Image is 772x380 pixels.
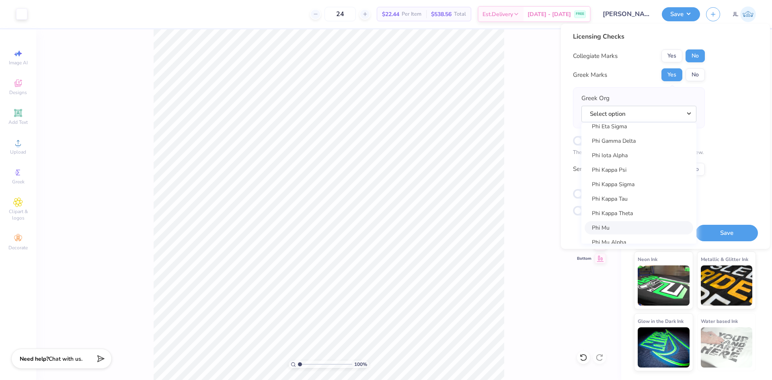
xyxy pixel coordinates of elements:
[696,225,758,241] button: Save
[581,123,696,244] div: Select option
[324,7,356,21] input: – –
[661,49,682,62] button: Yes
[585,163,693,177] a: Phi Kappa Psi
[573,149,705,157] p: The changes are too minor to warrant an Affinity review.
[638,255,657,263] span: Neon Ink
[733,10,738,19] span: JL
[573,70,607,80] div: Greek Marks
[10,149,26,155] span: Upload
[581,94,610,103] label: Greek Org
[12,179,25,185] span: Greek
[740,6,756,22] img: Jairo Laqui
[431,10,452,18] span: $538.56
[382,10,399,18] span: $22.44
[638,327,690,368] img: Glow in the Dark Ink
[638,265,690,306] img: Neon Ink
[585,192,693,205] a: Phi Kappa Tau
[8,119,28,125] span: Add Text
[49,355,82,363] span: Chat with us.
[354,361,367,368] span: 100 %
[686,68,705,81] button: No
[662,7,700,21] button: Save
[9,60,28,66] span: Image AI
[20,355,49,363] strong: Need help?
[585,236,693,249] a: Phi Mu Alpha
[585,207,693,220] a: Phi Kappa Theta
[585,149,693,162] a: Phi Iota Alpha
[573,32,705,41] div: Licensing Checks
[454,10,466,18] span: Total
[577,256,591,261] span: Bottom
[701,265,753,306] img: Metallic & Glitter Ink
[402,10,421,18] span: Per Item
[638,317,684,325] span: Glow in the Dark Ink
[686,49,705,62] button: No
[701,317,738,325] span: Water based Ink
[585,120,693,133] a: Phi Eta Sigma
[9,89,27,96] span: Designs
[585,178,693,191] a: Phi Kappa Sigma
[8,244,28,251] span: Decorate
[597,6,656,22] input: Untitled Design
[482,10,513,18] span: Est. Delivery
[581,106,696,122] button: Select option
[573,164,631,174] div: Send a Copy to Client
[701,327,753,368] img: Water based Ink
[576,11,584,17] span: FREE
[701,255,748,263] span: Metallic & Glitter Ink
[573,51,618,61] div: Collegiate Marks
[661,68,682,81] button: Yes
[585,134,693,148] a: Phi Gamma Delta
[585,221,693,234] a: Phi Mu
[4,208,32,221] span: Clipart & logos
[733,6,756,22] a: JL
[528,10,571,18] span: [DATE] - [DATE]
